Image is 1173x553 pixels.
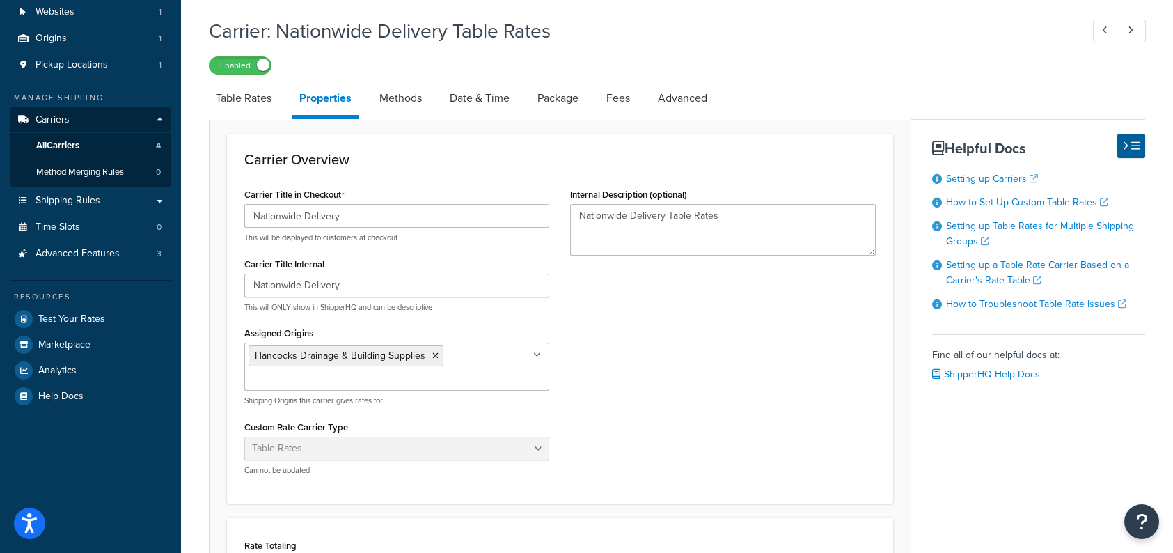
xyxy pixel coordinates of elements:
[10,52,171,78] li: Pickup Locations
[36,166,124,178] span: Method Merging Rules
[244,189,345,201] label: Carrier Title in Checkout
[244,540,297,551] label: Rate Totaling
[10,358,171,383] a: Analytics
[159,6,162,18] span: 1
[209,17,1067,45] h1: Carrier: Nationwide Delivery Table Rates
[10,384,171,409] a: Help Docs
[932,367,1040,382] a: ShipperHQ Help Docs
[36,248,120,260] span: Advanced Features
[10,241,171,267] a: Advanced Features3
[946,297,1126,311] a: How to Troubleshoot Table Rate Issues
[10,188,171,214] a: Shipping Rules
[651,81,714,115] a: Advanced
[156,166,161,178] span: 0
[244,233,549,243] p: This will be displayed to customers at checkout
[36,114,70,126] span: Carriers
[10,26,171,52] li: Origins
[209,81,278,115] a: Table Rates
[244,422,348,433] label: Custom Rate Carrier Type
[38,391,84,403] span: Help Docs
[10,107,171,133] a: Carriers
[36,6,74,18] span: Websites
[10,306,171,332] a: Test Your Rates
[38,365,77,377] span: Analytics
[157,248,162,260] span: 3
[10,215,171,240] a: Time Slots0
[443,81,517,115] a: Date & Time
[255,348,425,363] span: Hancocks Drainage & Building Supplies
[932,141,1145,156] h3: Helpful Docs
[292,81,359,119] a: Properties
[10,92,171,104] div: Manage Shipping
[210,57,271,74] label: Enabled
[10,133,171,159] a: AllCarriers4
[946,219,1134,249] a: Setting up Table Rates for Multiple Shipping Groups
[157,221,162,233] span: 0
[38,313,105,325] span: Test Your Rates
[946,195,1108,210] a: How to Set Up Custom Table Rates
[530,81,585,115] a: Package
[36,221,80,233] span: Time Slots
[10,241,171,267] li: Advanced Features
[10,215,171,240] li: Time Slots
[372,81,429,115] a: Methods
[244,152,876,167] h3: Carrier Overview
[36,195,100,207] span: Shipping Rules
[570,189,687,200] label: Internal Description (optional)
[10,52,171,78] a: Pickup Locations1
[244,328,313,338] label: Assigned Origins
[244,396,549,406] p: Shipping Origins this carrier gives rates for
[599,81,637,115] a: Fees
[1117,134,1145,158] button: Hide Help Docs
[244,302,549,313] p: This will ONLY show in ShipperHQ and can be descriptive
[10,26,171,52] a: Origins1
[10,291,171,303] div: Resources
[159,33,162,45] span: 1
[570,204,875,256] textarea: Nationwide Delivery Table Rates
[36,140,79,152] span: All Carriers
[932,334,1145,384] div: Find all of our helpful docs at:
[946,171,1038,186] a: Setting up Carriers
[1093,20,1120,42] a: Previous Record
[1124,504,1159,539] button: Open Resource Center
[1119,20,1146,42] a: Next Record
[10,159,171,185] a: Method Merging Rules0
[946,258,1129,288] a: Setting up a Table Rate Carrier Based on a Carrier's Rate Table
[159,59,162,71] span: 1
[38,339,90,351] span: Marketplace
[10,159,171,185] li: Method Merging Rules
[10,332,171,357] a: Marketplace
[244,465,549,476] p: Can not be updated
[156,140,161,152] span: 4
[36,33,67,45] span: Origins
[244,259,324,270] label: Carrier Title Internal
[36,59,108,71] span: Pickup Locations
[10,107,171,187] li: Carriers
